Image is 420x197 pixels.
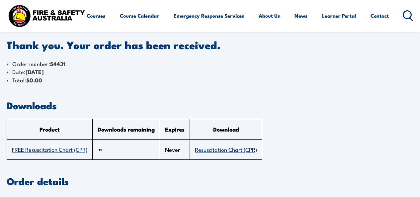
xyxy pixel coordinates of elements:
[213,125,239,134] span: Download
[7,101,413,109] h2: Downloads
[7,60,413,68] li: Order number:
[26,76,30,84] span: $
[87,8,105,24] a: Courses
[7,76,413,84] li: Total:
[12,145,87,153] a: FREE Resuscitation Chart (CPR)
[7,176,413,185] h2: Order details
[160,140,190,160] td: Never
[50,59,65,68] strong: 54431
[165,125,185,134] span: Expires
[120,8,159,24] a: Course Calendar
[26,76,42,84] bdi: 0.00
[371,8,389,24] a: Contact
[322,8,356,24] a: Learner Portal
[7,40,413,49] p: Thank you. Your order has been received.
[7,68,413,76] li: Date:
[26,67,44,76] strong: [DATE]
[40,125,60,134] span: Product
[195,145,257,153] a: Resuscitation Chart (CPR)
[98,125,155,134] span: Downloads remaining
[259,8,280,24] a: About Us
[174,8,244,24] a: Emergency Response Services
[93,140,160,160] td: ∞
[294,8,307,24] a: News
